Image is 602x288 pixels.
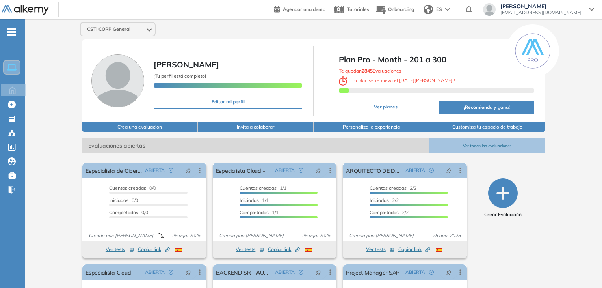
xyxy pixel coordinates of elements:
span: check-circle [429,168,434,173]
span: 0/0 [109,209,148,215]
button: pushpin [440,266,457,279]
img: world [424,5,433,14]
span: [PERSON_NAME] [154,60,219,69]
b: [DATE][PERSON_NAME] [398,77,454,83]
span: Creado por: [PERSON_NAME] [216,232,287,239]
span: ABIERTA [405,167,425,174]
a: Project Manager SAP [346,264,399,280]
span: check-circle [429,270,434,275]
span: Evaluaciones abiertas [82,138,429,153]
span: 2/2 [370,209,409,215]
span: Plan Pro - Month - 201 a 300 [339,54,534,65]
button: Copiar link [138,245,170,254]
span: 0/0 [109,197,138,203]
button: pushpin [310,164,327,177]
span: Completados [370,209,399,215]
span: Crear Evaluación [484,211,522,218]
span: 1/1 [240,209,279,215]
button: Ver planes [339,100,432,114]
button: Onboarding [375,1,414,18]
span: Creado por: [PERSON_NAME] [346,232,417,239]
span: pushpin [316,167,321,174]
span: pushpin [186,167,191,174]
span: check-circle [299,270,303,275]
button: Ver todas las evaluaciones [429,138,545,153]
button: pushpin [310,266,327,279]
span: ¡Tu perfil está completo! [154,73,206,79]
span: pushpin [446,269,451,275]
span: ABIERTA [145,167,165,174]
span: pushpin [186,269,191,275]
img: arrow [445,8,450,11]
span: check-circle [169,168,173,173]
span: check-circle [299,168,303,173]
img: ESP [305,248,312,252]
button: pushpin [440,164,457,177]
span: ES [436,6,442,13]
span: 25 ago. 2025 [169,232,203,239]
a: Especialista de Ciberseguridad [85,163,141,178]
img: Foto de perfil [91,54,144,107]
span: CSTI CORP General [87,26,130,32]
span: ABIERTA [405,269,425,276]
span: 25 ago. 2025 [429,232,464,239]
img: ESP [175,248,182,252]
span: Onboarding [388,6,414,12]
span: check-circle [169,270,173,275]
span: Completados [240,209,269,215]
a: ARQUITECTO DE DATOS - KOMATZU [346,163,402,178]
span: Copiar link [398,246,430,253]
span: ¡ Tu plan se renueva el ! [339,77,455,83]
span: Iniciadas [240,197,259,203]
span: 2/2 [370,197,399,203]
span: Cuentas creadas [109,185,146,191]
span: Cuentas creadas [240,185,277,191]
span: 2/2 [370,185,416,191]
a: Especialista Cloud [85,264,131,280]
span: pushpin [316,269,321,275]
a: Agendar una demo [274,4,325,13]
img: ESP [436,248,442,252]
span: [PERSON_NAME] [500,3,582,9]
span: 1/1 [240,185,286,191]
span: Tutoriales [347,6,369,12]
i: - [7,31,16,33]
button: Editar mi perfil [154,95,302,109]
span: Copiar link [268,246,300,253]
span: ABIERTA [275,167,295,174]
span: [EMAIL_ADDRESS][DOMAIN_NAME] [500,9,582,16]
img: Logo [2,5,49,15]
span: Iniciadas [109,197,128,203]
button: Personaliza la experiencia [314,122,429,132]
span: ABIERTA [275,269,295,276]
button: pushpin [180,164,197,177]
span: Cuentas creadas [370,185,407,191]
span: Copiar link [138,246,170,253]
span: Completados [109,209,138,215]
button: Crea una evaluación [82,122,198,132]
button: Ver tests [366,245,394,254]
button: Ver tests [106,245,134,254]
span: 1/1 [240,197,269,203]
button: pushpin [180,266,197,279]
span: pushpin [446,167,451,174]
button: Copiar link [398,245,430,254]
b: 2845 [362,68,373,74]
span: Iniciadas [370,197,389,203]
button: Copiar link [268,245,300,254]
a: BACKEND SR - AUNA [216,264,272,280]
span: Te quedan Evaluaciones [339,68,401,74]
span: Agendar una demo [283,6,325,12]
button: Ver tests [236,245,264,254]
button: Crear Evaluación [484,178,522,218]
button: Invita a colaborar [198,122,314,132]
button: ¡Recomienda y gana! [439,101,534,114]
a: Especialista Cloud - [216,163,265,178]
span: Creado por: [PERSON_NAME] [85,232,156,239]
span: 25 ago. 2025 [299,232,333,239]
span: 0/0 [109,185,156,191]
button: Customiza tu espacio de trabajo [429,122,545,132]
span: ABIERTA [145,269,165,276]
img: clock-svg [339,76,347,86]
